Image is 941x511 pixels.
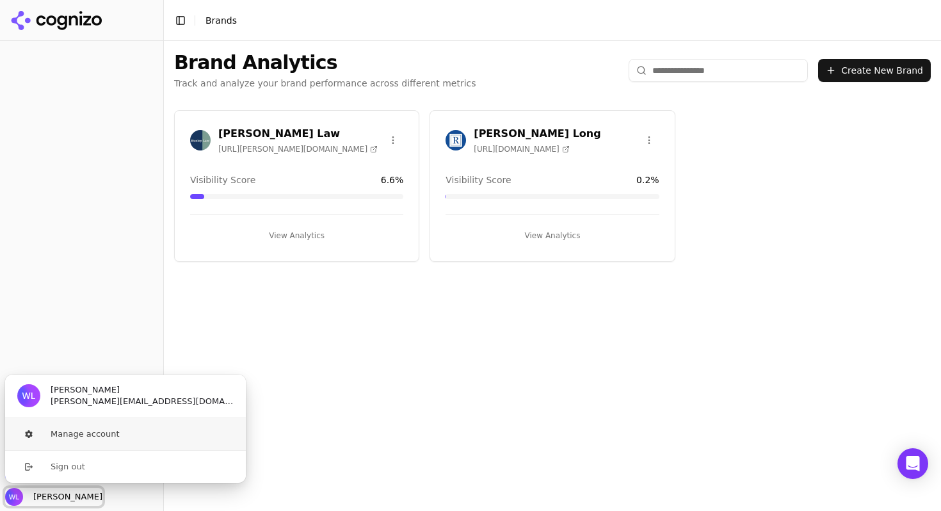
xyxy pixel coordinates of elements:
h1: Brand Analytics [174,51,476,74]
nav: breadcrumb [205,14,237,27]
button: View Analytics [446,225,659,246]
span: Visibility Score [190,174,255,186]
span: [URL][PERSON_NAME][DOMAIN_NAME] [218,144,378,154]
div: User button popover [5,375,246,483]
span: [URL][DOMAIN_NAME] [474,144,569,154]
h3: [PERSON_NAME] Long [474,126,600,142]
button: Create New Brand [818,59,931,82]
span: 6.6 % [381,174,404,186]
span: [PERSON_NAME] [51,384,120,396]
div: Open Intercom Messenger [897,448,928,479]
span: [PERSON_NAME] [28,491,102,503]
img: Wendy Lindars [17,384,40,407]
button: Manage account [4,418,246,450]
span: Brands [205,15,237,26]
button: Close user button [5,488,102,506]
p: Track and analyze your brand performance across different metrics [174,77,476,90]
span: 0.2 % [636,174,659,186]
h3: [PERSON_NAME] Law [218,126,378,142]
img: Regan Zambri Long [446,130,466,150]
span: [PERSON_NAME][EMAIL_ADDRESS][DOMAIN_NAME] [51,396,234,407]
button: Sign out [4,450,246,483]
img: Munley Law [190,130,211,150]
img: Wendy Lindars [5,488,23,506]
span: Visibility Score [446,174,511,186]
button: View Analytics [190,225,403,246]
